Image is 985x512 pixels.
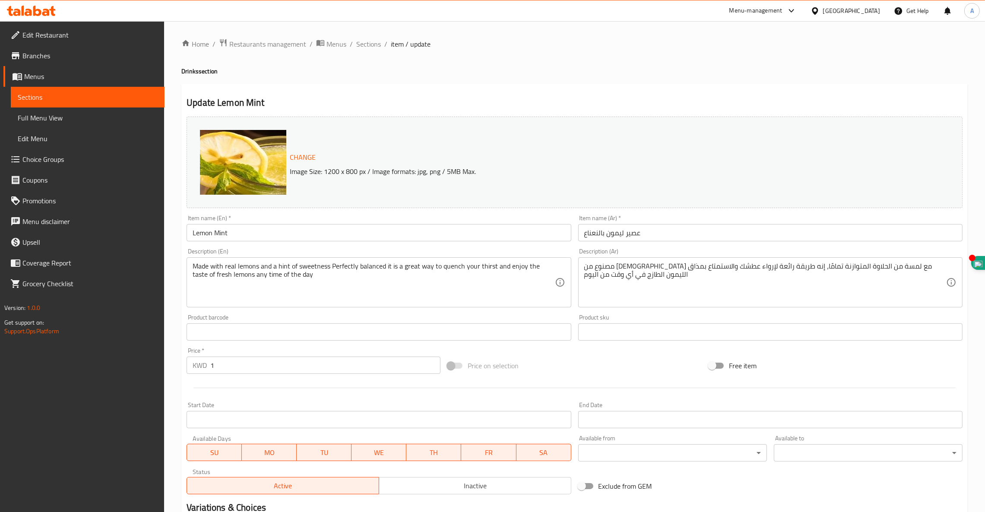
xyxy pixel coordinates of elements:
[578,444,767,461] div: ​
[468,360,519,371] span: Price on selection
[3,211,165,232] a: Menu disclaimer
[181,39,209,49] a: Home
[190,446,238,459] span: SU
[193,262,554,303] textarea: Made with real lemons and a hint of sweetness Perfectly balanced it is a great way to quench your...
[352,444,406,461] button: WE
[516,444,571,461] button: SA
[461,444,516,461] button: FR
[3,273,165,294] a: Grocery Checklist
[3,25,165,45] a: Edit Restaurant
[729,6,782,16] div: Menu-management
[729,360,757,371] span: Free item
[4,302,25,313] span: Version:
[11,87,165,107] a: Sections
[297,444,352,461] button: TU
[3,232,165,253] a: Upsell
[3,45,165,66] a: Branches
[245,446,293,459] span: MO
[181,67,968,76] h4: Drinks section
[4,326,59,337] a: Support.OpsPlatform
[22,51,158,61] span: Branches
[22,196,158,206] span: Promotions
[316,38,346,50] a: Menus
[200,130,373,303] img: 81354df8-3508-4b40-8014-0b0e0244e84e.jpg
[406,444,461,461] button: TH
[18,92,158,102] span: Sections
[286,149,319,166] button: Change
[187,444,242,461] button: SU
[24,71,158,82] span: Menus
[11,128,165,149] a: Edit Menu
[193,360,207,370] p: KWD
[229,39,306,49] span: Restaurants management
[356,39,381,49] a: Sections
[465,446,513,459] span: FR
[384,39,387,49] li: /
[578,224,963,241] input: Enter name Ar
[3,170,165,190] a: Coupons
[383,480,568,492] span: Inactive
[212,39,215,49] li: /
[379,477,571,494] button: Inactive
[210,357,440,374] input: Please enter price
[22,154,158,164] span: Choice Groups
[22,278,158,289] span: Grocery Checklist
[18,133,158,144] span: Edit Menu
[219,38,306,50] a: Restaurants management
[22,258,158,268] span: Coverage Report
[3,149,165,170] a: Choice Groups
[22,175,158,185] span: Coupons
[300,446,348,459] span: TU
[410,446,458,459] span: TH
[286,166,848,177] p: Image Size: 1200 x 800 px / Image formats: jpg, png / 5MB Max.
[181,38,968,50] nav: breadcrumb
[18,113,158,123] span: Full Menu View
[584,262,946,303] textarea: مصنوع من [DEMOGRAPHIC_DATA] مع لمسة من الحلاوة المتوازنة تمامًا، إنه طريقة رائعة لإرواء عطشك والا...
[187,323,571,341] input: Please enter product barcode
[22,30,158,40] span: Edit Restaurant
[22,216,158,227] span: Menu disclaimer
[4,317,44,328] span: Get support on:
[187,224,571,241] input: Enter name En
[27,302,40,313] span: 1.0.0
[355,446,403,459] span: WE
[242,444,297,461] button: MO
[3,190,165,211] a: Promotions
[187,477,379,494] button: Active
[391,39,431,49] span: item / update
[578,323,963,341] input: Please enter product sku
[3,253,165,273] a: Coverage Report
[599,481,652,491] span: Exclude from GEM
[350,39,353,49] li: /
[22,237,158,247] span: Upsell
[823,6,880,16] div: [GEOGRAPHIC_DATA]
[190,480,376,492] span: Active
[187,96,963,109] h2: Update Lemon Mint
[310,39,313,49] li: /
[774,444,963,461] div: ​
[3,66,165,87] a: Menus
[970,6,974,16] span: A
[290,151,316,164] span: Change
[520,446,568,459] span: SA
[11,107,165,128] a: Full Menu View
[326,39,346,49] span: Menus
